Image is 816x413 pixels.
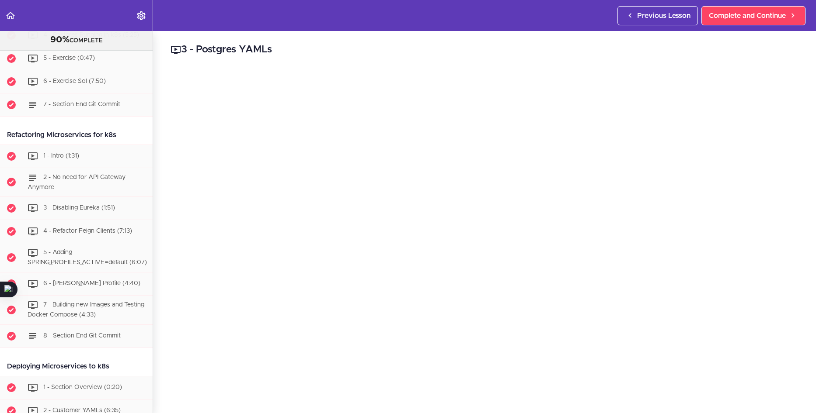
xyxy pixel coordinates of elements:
h2: 3 - Postgres YAMLs [171,42,799,57]
a: Previous Lesson [617,6,698,25]
span: Complete and Continue [709,10,786,21]
span: 2 - No need for API Gateway Anymore [28,174,126,190]
span: 8 - Section End Git Commit [43,333,121,339]
span: 4 - Refactor Feign Clients (7:13) [43,228,132,234]
span: 6 - [PERSON_NAME] Profile (4:40) [43,280,140,286]
a: Complete and Continue [701,6,806,25]
span: 7 - Building new Images and Testing Docker Compose (4:33) [28,302,144,318]
span: 90% [50,35,70,44]
span: 1 - Section Overview (0:20) [43,384,122,390]
span: 3 - Disabling Eureka (1:51) [43,205,115,211]
span: Previous Lesson [637,10,690,21]
span: 5 - Exercise (0:47) [43,55,95,61]
svg: Back to course curriculum [5,10,16,21]
div: COMPLETE [11,34,142,46]
span: 7 - Section End Git Commit [43,101,120,107]
svg: Settings Menu [136,10,146,21]
span: 6 - Exercise Sol (7:50) [43,78,106,84]
span: 1 - Intro (1:31) [43,153,79,159]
